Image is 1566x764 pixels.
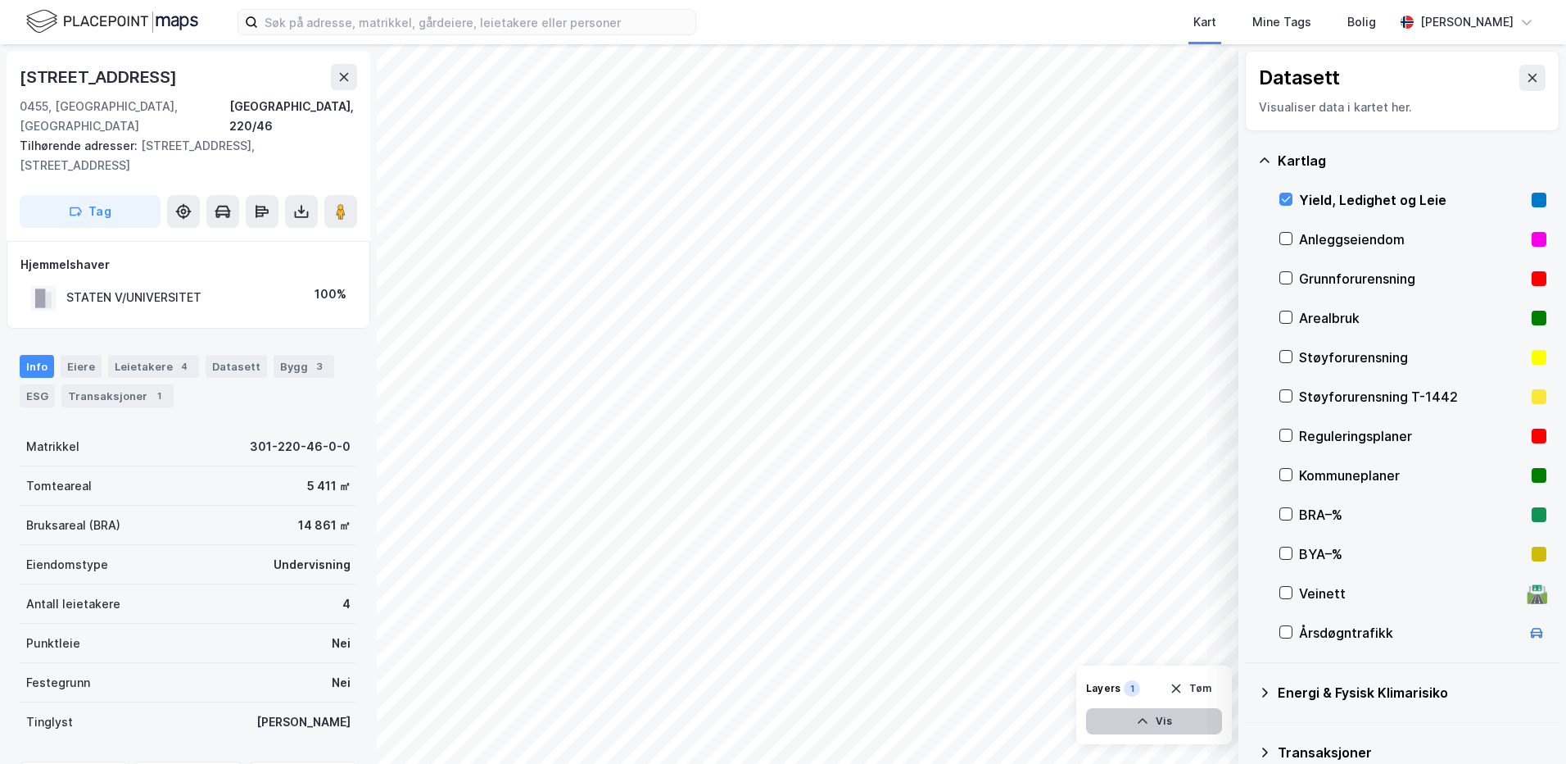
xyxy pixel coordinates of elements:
div: Kartlag [1278,151,1546,171]
div: 0455, [GEOGRAPHIC_DATA], [GEOGRAPHIC_DATA] [20,97,229,136]
input: Søk på adresse, matrikkel, gårdeiere, leietakere eller personer [258,10,695,34]
button: Tag [20,195,161,228]
div: [STREET_ADDRESS], [STREET_ADDRESS] [20,136,344,175]
div: Leietakere [108,355,199,378]
div: STATEN V/UNIVERSITET [66,288,201,307]
div: 4 [176,358,192,375]
div: [PERSON_NAME] [256,712,351,732]
div: Visualiser data i kartet her. [1259,98,1546,117]
div: Reguleringsplaner [1299,426,1525,446]
div: Bruksareal (BRA) [26,516,120,535]
div: 1 [151,388,167,404]
div: Antall leietakere [26,594,120,614]
div: Tinglyst [26,712,73,732]
div: Nei [332,634,351,653]
div: Datasett [1259,65,1340,91]
div: ESG [20,384,55,407]
div: BRA–% [1299,505,1525,525]
div: [PERSON_NAME] [1420,12,1514,32]
div: [GEOGRAPHIC_DATA], 220/46 [229,97,357,136]
iframe: Chat Widget [1484,685,1566,764]
div: 100% [315,284,346,304]
div: Energi & Fysisk Klimarisiko [1278,683,1546,703]
div: 5 411 ㎡ [307,476,351,496]
div: Kommuneplaner [1299,466,1525,485]
div: Datasett [206,355,267,378]
div: Mine Tags [1252,12,1311,32]
div: [STREET_ADDRESS] [20,64,180,90]
span: Tilhørende adresser: [20,139,141,152]
div: Yield, Ledighet og Leie [1299,190,1525,210]
div: Transaksjoner [61,384,174,407]
div: Bygg [274,355,334,378]
div: Støyforurensning T-1442 [1299,387,1525,407]
button: Tøm [1159,675,1222,702]
div: Grunnforurensning [1299,269,1525,289]
div: Punktleie [26,634,80,653]
div: 14 861 ㎡ [298,516,351,535]
div: Tomteareal [26,476,92,496]
div: 🛣️ [1526,583,1548,604]
div: 1 [1124,680,1140,697]
div: Støyforurensning [1299,348,1525,367]
div: 3 [311,358,328,375]
div: Bolig [1347,12,1376,32]
div: Årsdøgntrafikk [1299,623,1520,643]
div: Kart [1193,12,1216,32]
img: logo.f888ab2527a4732fd821a326f86c7f29.svg [26,7,198,36]
div: Veinett [1299,584,1520,603]
div: Kontrollprogram for chat [1484,685,1566,764]
div: Arealbruk [1299,308,1525,328]
div: 301-220-46-0-0 [250,437,351,457]
div: Nei [332,673,351,693]
div: Hjemmelshaver [20,255,356,275]
div: Info [20,355,54,378]
div: Eiere [61,355,102,378]
div: Anleggseiendom [1299,230,1525,249]
div: BYA–% [1299,544,1525,564]
div: Layers [1086,682,1120,695]
div: Transaksjoner [1278,743,1546,762]
button: Vis [1086,708,1222,734]
div: Eiendomstype [26,555,108,575]
div: Matrikkel [26,437,79,457]
div: Undervisning [274,555,351,575]
div: Festegrunn [26,673,90,693]
div: 4 [342,594,351,614]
